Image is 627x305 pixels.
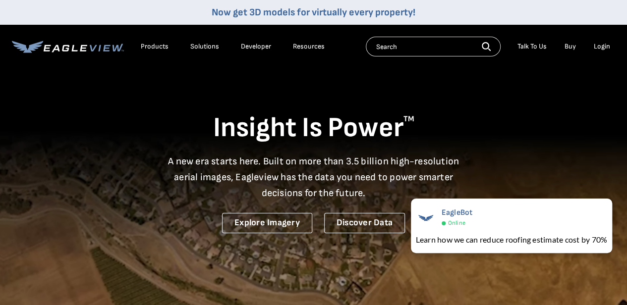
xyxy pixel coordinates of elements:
[442,208,473,217] span: EagleBot
[517,42,547,51] div: Talk To Us
[222,213,312,233] a: Explore Imagery
[565,42,576,51] a: Buy
[190,42,219,51] div: Solutions
[594,42,610,51] div: Login
[403,114,414,124] sup: TM
[12,111,615,146] h1: Insight Is Power
[293,42,325,51] div: Resources
[241,42,271,51] a: Developer
[212,6,415,18] a: Now get 3D models for virtually every property!
[141,42,169,51] div: Products
[416,234,607,246] div: Learn how we can reduce roofing estimate cost by 70%
[366,37,501,56] input: Search
[448,219,465,227] span: Online
[416,208,436,228] img: EagleBot
[324,213,405,233] a: Discover Data
[162,153,465,201] p: A new era starts here. Built on more than 3.5 billion high-resolution aerial images, Eagleview ha...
